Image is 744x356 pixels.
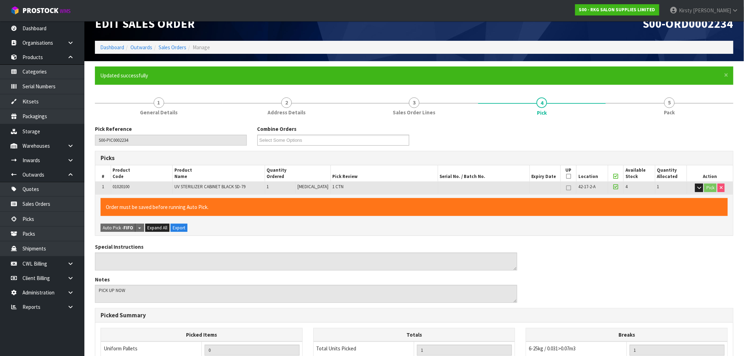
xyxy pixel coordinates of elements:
[530,165,561,182] th: Expiry Date
[679,7,692,14] span: Kirsty
[657,184,659,190] span: 1
[101,155,409,161] h3: Picks
[526,328,728,342] th: Breaks
[267,184,269,190] span: 1
[438,165,530,182] th: Serial No. / Batch No.
[193,44,210,51] span: Manage
[687,165,733,182] th: Action
[100,44,124,51] a: Dashboard
[537,109,547,116] span: Pick
[281,97,292,108] span: 2
[257,125,297,133] label: Combine Orders
[268,109,306,116] span: Address Details
[724,70,729,80] span: ×
[664,109,675,116] span: Pack
[331,165,438,182] th: Pick Review
[95,16,195,31] span: Edit Sales Order
[159,44,186,51] a: Sales Orders
[643,16,733,31] span: S00-ORD0002234
[265,165,331,182] th: Quantity Ordered
[145,224,169,232] button: Expand All
[537,97,547,108] span: 4
[171,224,187,232] button: Export
[123,225,133,231] strong: FIFO
[626,184,628,190] span: 4
[101,198,728,216] div: Order must be saved before running Auto Pick.
[95,243,143,250] label: Special Instructions
[95,125,132,133] label: Pick Reference
[130,44,152,51] a: Outwards
[704,184,717,192] button: Pick
[577,165,608,182] th: Location
[664,97,675,108] span: 5
[333,184,344,190] span: 1 CTN
[11,6,19,15] img: cube-alt.png
[655,165,687,182] th: Quantity Allocated
[95,165,111,182] th: #
[140,109,178,116] span: General Details
[579,7,655,13] strong: S00 - RKG SALON SUPPLIES LIMITED
[693,7,731,14] span: [PERSON_NAME]
[23,6,58,15] span: ProStock
[561,165,577,182] th: UP
[624,165,655,182] th: Available Stock
[100,72,148,79] span: Updated successfully
[111,165,173,182] th: Product Code
[173,165,265,182] th: Product Name
[529,345,576,352] span: 6-25kg / 0.031>0.07m3
[60,8,71,14] small: WMS
[575,4,659,15] a: S00 - RKG SALON SUPPLIES LIMITED
[102,184,104,190] span: 1
[409,97,419,108] span: 3
[313,328,515,342] th: Totals
[297,184,329,190] span: [MEDICAL_DATA]
[101,312,728,319] h3: Picked Summary
[147,225,167,231] span: Expand All
[393,109,436,116] span: Sales Order Lines
[101,328,303,342] th: Picked Items
[113,184,130,190] span: 01020100
[174,184,245,190] span: UV STERILIZER CABINET BLACK SD-79
[154,97,164,108] span: 1
[95,276,110,283] label: Notes
[101,224,135,232] button: Auto Pick -FIFO
[578,184,596,190] span: 42-17-2-A
[205,345,300,356] input: UNIFORM P LINES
